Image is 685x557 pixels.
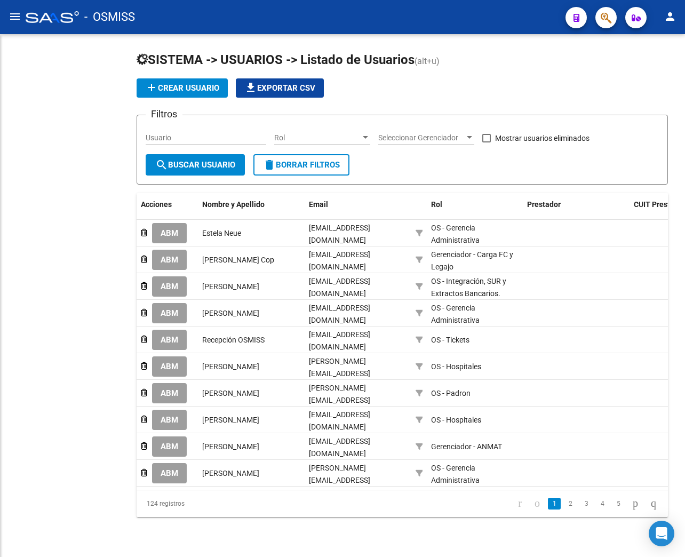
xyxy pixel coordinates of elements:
[495,132,590,145] span: Mostrar usuarios eliminados
[309,200,328,209] span: Email
[161,442,178,452] span: ABM
[578,495,594,513] li: page 3
[236,78,324,98] button: Exportar CSV
[152,356,187,376] button: ABM
[431,414,481,426] div: OS - Hospitales
[309,250,370,271] span: [EMAIL_ADDRESS][DOMAIN_NAME]
[564,498,577,510] a: 2
[137,52,415,67] span: SISTEMA -> USUARIOS -> Listado de Usuarios
[152,250,187,269] button: ABM
[161,469,178,479] span: ABM
[649,521,674,546] div: Open Intercom Messenger
[202,362,259,371] span: [PERSON_NAME]
[141,200,172,209] span: Acciones
[152,276,187,296] button: ABM
[137,78,228,98] button: Crear Usuario
[664,10,676,23] mat-icon: person
[580,498,593,510] a: 3
[431,200,442,209] span: Rol
[309,410,370,431] span: [EMAIL_ADDRESS][DOMAIN_NAME]
[202,256,274,264] span: [PERSON_NAME] Cop
[309,357,370,390] span: [PERSON_NAME][EMAIL_ADDRESS][DOMAIN_NAME]
[202,200,265,209] span: Nombre y Apellido
[415,56,440,66] span: (alt+u)
[628,498,643,510] a: go to next page
[145,81,158,94] mat-icon: add
[263,158,276,171] mat-icon: delete
[161,256,178,265] span: ABM
[305,193,411,228] datatable-header-cell: Email
[137,490,241,517] div: 124 registros
[431,441,502,453] div: Gerenciador - ANMAT
[161,362,178,372] span: ABM
[137,193,198,228] datatable-header-cell: Acciones
[646,498,661,510] a: go to last page
[309,384,370,417] span: [PERSON_NAME][EMAIL_ADDRESS][DOMAIN_NAME]
[378,133,465,142] span: Seleccionar Gerenciador
[431,302,519,327] div: OS - Gerencia Administrativa
[145,83,219,93] span: Crear Usuario
[527,200,561,209] span: Prestador
[610,495,626,513] li: page 5
[84,5,135,29] span: - OSMISS
[161,336,178,345] span: ABM
[146,107,182,122] h3: Filtros
[431,334,469,346] div: OS - Tickets
[309,277,370,298] span: [EMAIL_ADDRESS][DOMAIN_NAME]
[152,223,187,243] button: ABM
[309,224,370,244] span: [EMAIL_ADDRESS][DOMAIN_NAME]
[431,222,519,246] div: OS - Gerencia Administrativa
[161,416,178,425] span: ABM
[202,442,259,451] span: [PERSON_NAME]
[309,464,370,497] span: [PERSON_NAME][EMAIL_ADDRESS][DOMAIN_NAME]
[202,469,259,478] span: [PERSON_NAME]
[161,389,178,399] span: ABM
[152,436,187,456] button: ABM
[152,463,187,483] button: ABM
[530,498,545,510] a: go to previous page
[431,249,519,273] div: Gerenciador - Carga FC y Legajo
[152,410,187,429] button: ABM
[202,336,265,344] span: Recepción OSMISS
[274,133,361,142] span: Rol
[562,495,578,513] li: page 2
[155,158,168,171] mat-icon: search
[146,154,245,176] button: Buscar Usuario
[431,361,481,373] div: OS - Hospitales
[161,229,178,238] span: ABM
[594,495,610,513] li: page 4
[431,275,519,312] div: OS - Integración, SUR y Extractos Bancarios. Padrón Ágil
[244,81,257,94] mat-icon: file_download
[431,462,519,487] div: OS - Gerencia Administrativa
[431,387,471,400] div: OS - Padron
[253,154,349,176] button: Borrar Filtros
[9,10,21,23] mat-icon: menu
[202,229,241,237] span: Estela Neue
[244,83,315,93] span: Exportar CSV
[161,282,178,292] span: ABM
[548,498,561,510] a: 1
[513,498,527,510] a: go to first page
[202,389,259,397] span: [PERSON_NAME]
[309,437,370,458] span: [EMAIL_ADDRESS][DOMAIN_NAME]
[152,383,187,403] button: ABM
[309,304,370,324] span: [EMAIL_ADDRESS][DOMAIN_NAME]
[309,330,370,351] span: [EMAIL_ADDRESS][DOMAIN_NAME]
[202,416,259,424] span: [PERSON_NAME]
[596,498,609,510] a: 4
[523,193,630,228] datatable-header-cell: Prestador
[427,193,523,228] datatable-header-cell: Rol
[202,282,259,291] span: [PERSON_NAME]
[152,303,187,323] button: ABM
[155,160,235,170] span: Buscar Usuario
[161,309,178,319] span: ABM
[152,330,187,349] button: ABM
[198,193,305,228] datatable-header-cell: Nombre y Apellido
[202,309,259,317] span: [PERSON_NAME]
[263,160,340,170] span: Borrar Filtros
[612,498,625,510] a: 5
[546,495,562,513] li: page 1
